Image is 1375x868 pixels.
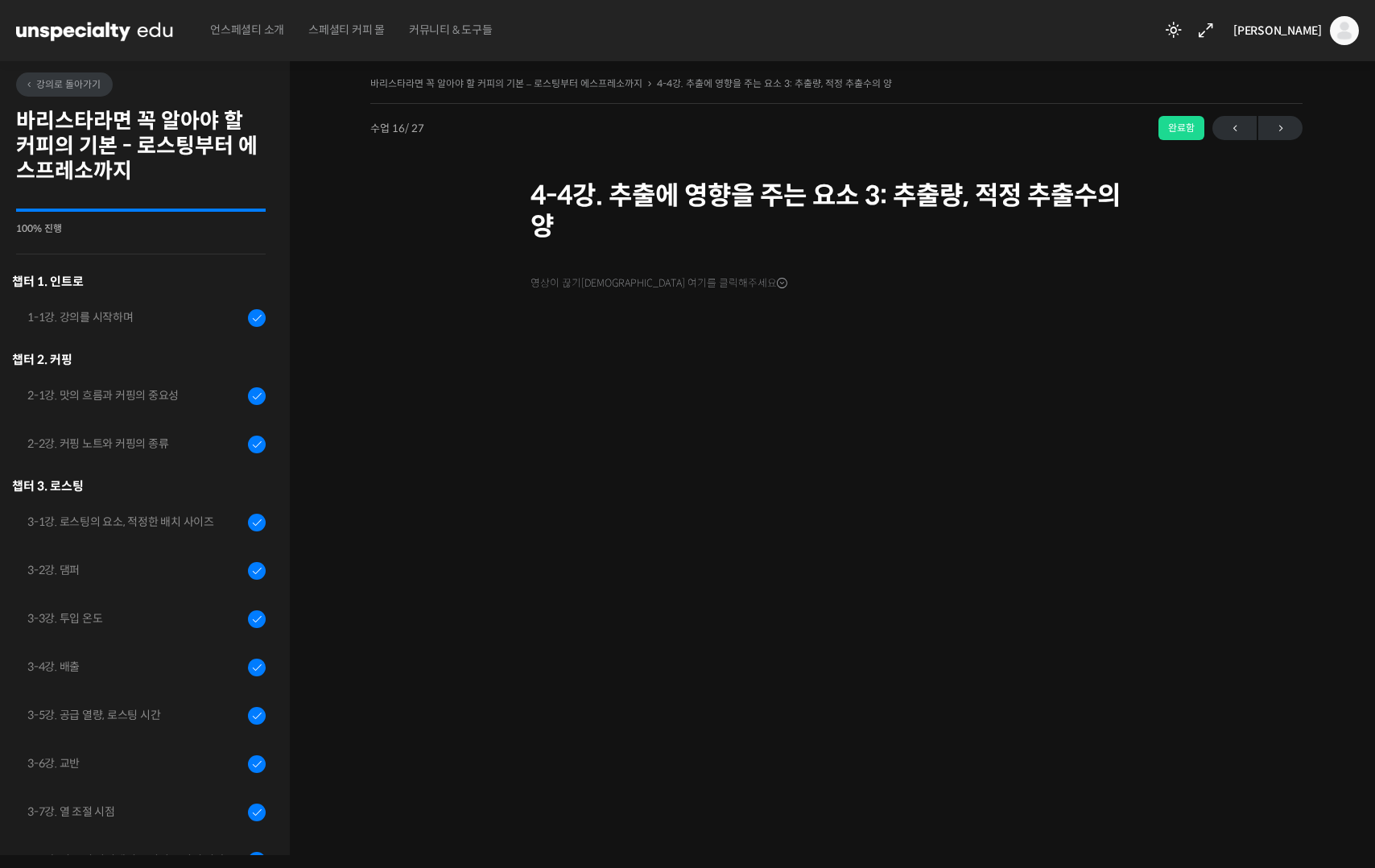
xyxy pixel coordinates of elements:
[16,72,113,97] a: 강의로 돌아가기
[27,658,243,676] div: 3-4강. 배출
[12,349,266,370] div: 챕터 2. 커핑
[27,610,243,627] div: 3-3강. 투입 온도
[16,109,266,184] h2: 바리스타라면 꼭 알아야 할 커피의 기본 - 로스팅부터 에스프레소까지
[657,77,892,89] a: 4-4강. 추출에 영향을 주는 요소 3: 추출량, 적정 추출수의 양
[370,77,642,89] a: 바리스타라면 꼭 알아야 할 커피의 기본 – 로스팅부터 에스프레소까지
[531,277,787,290] span: 영상이 끊기[DEMOGRAPHIC_DATA] 여기를 클릭해주세요
[27,561,243,579] div: 3-2강. 댐퍼
[1233,23,1322,38] span: [PERSON_NAME]
[27,706,243,724] div: 3-5강. 공급 열량, 로스팅 시간
[12,271,266,292] h3: 챕터 1. 인트로
[27,513,243,531] div: 3-1강. 로스팅의 요소, 적정한 배치 사이즈
[27,386,243,404] div: 2-1강. 맛의 흐름과 커핑의 중요성
[1212,118,1257,139] span: ←
[1258,118,1303,139] span: →
[12,475,266,497] div: 챕터 3. 로스팅
[27,435,243,453] div: 2-2강. 커핑 노트와 커핑의 종류
[24,78,101,90] span: 강의로 돌아가기
[27,308,243,326] div: 1-1강. 강의를 시작하며
[1212,116,1257,140] a: ←이전
[16,224,266,234] div: 100% 진행
[1158,116,1204,140] div: 완료함
[531,180,1142,242] h1: 4-4강. 추출에 영향을 주는 요소 3: 추출량, 적정 추출수의 양
[370,123,424,134] span: 수업 16
[27,754,243,772] div: 3-6강. 교반
[1258,116,1303,140] a: 다음→
[27,803,243,820] div: 3-7강. 열 조절 시점
[405,122,424,135] span: / 27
